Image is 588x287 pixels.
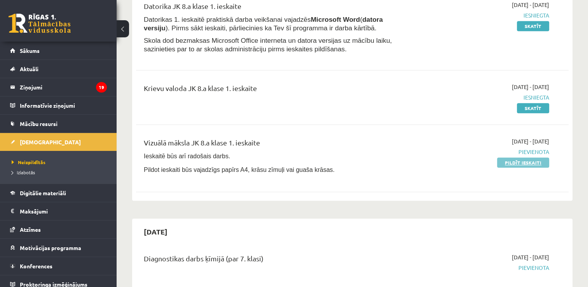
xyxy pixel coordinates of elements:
span: Datorikas 1. ieskaitē praktiskā darba veikšanai vajadzēs ( ). Pirms sākt ieskaiti, pārliecinies k... [144,16,383,32]
span: [DATE] - [DATE] [512,1,549,9]
span: Atzīmes [20,226,41,233]
span: Iesniegta [422,93,549,101]
span: [DEMOGRAPHIC_DATA] [20,138,81,145]
i: 19 [96,82,107,93]
a: [DEMOGRAPHIC_DATA] [10,133,107,151]
a: Ziņojumi19 [10,78,107,96]
a: Pildīt ieskaiti [497,157,549,168]
div: Vizuālā māksla JK 8.a klase 1. ieskaite [144,137,410,152]
h2: [DATE] [136,222,175,241]
span: Pievienota [422,264,549,272]
span: Mācību resursi [20,120,58,127]
a: Neizpildītās [12,159,109,166]
a: Aktuāli [10,60,107,78]
div: Datorika JK 8.a klase 1. ieskaite [144,1,410,15]
span: Ieskaitē būs arī radošais darbs. [144,153,230,159]
a: Digitālie materiāli [10,184,107,202]
span: [DATE] - [DATE] [512,253,549,261]
div: Diagnostikas darbs ķīmijā (par 7. klasi) [144,253,410,268]
span: Pildot ieskaiti būs vajadzīgs papīrs A4, krāsu zīmuļi vai guaša krāsas. [144,166,335,173]
a: Atzīmes [10,220,107,238]
a: Konferences [10,257,107,275]
a: Mācību resursi [10,115,107,133]
span: Pievienota [422,148,549,156]
a: Skatīt [517,21,549,31]
span: Konferences [20,262,52,269]
a: Rīgas 1. Tālmācības vidusskola [9,14,71,33]
span: Motivācijas programma [20,244,81,251]
span: [DATE] - [DATE] [512,137,549,145]
a: Maksājumi [10,202,107,220]
legend: Informatīvie ziņojumi [20,96,107,114]
span: Iesniegta [422,11,549,19]
legend: Ziņojumi [20,78,107,96]
a: Sākums [10,42,107,59]
legend: Maksājumi [20,202,107,220]
a: Motivācijas programma [10,239,107,257]
span: [DATE] - [DATE] [512,83,549,91]
b: datora versiju [144,16,383,32]
a: Izlabotās [12,169,109,176]
b: Microsoft Word [311,16,360,23]
div: Krievu valoda JK 8.a klase 1. ieskaite [144,83,410,97]
a: Informatīvie ziņojumi [10,96,107,114]
span: Digitālie materiāli [20,189,66,196]
span: Izlabotās [12,169,35,175]
span: Neizpildītās [12,159,45,165]
span: Sākums [20,47,40,54]
span: Skola dod bezmaksas Microsoft Office interneta un datora versijas uz mācību laiku, sazinieties pa... [144,37,392,53]
a: Skatīt [517,103,549,113]
span: Aktuāli [20,65,38,72]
